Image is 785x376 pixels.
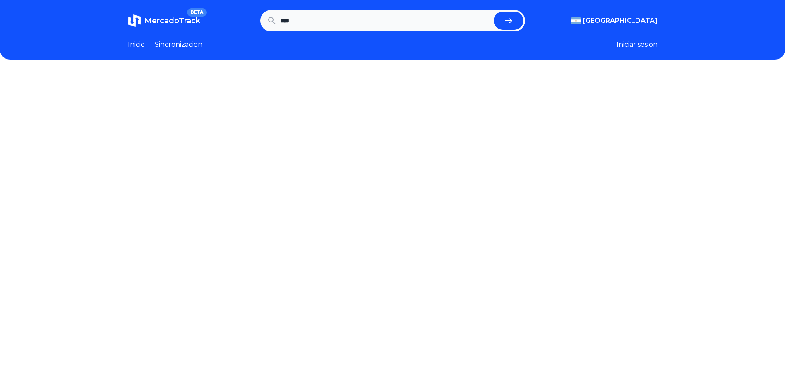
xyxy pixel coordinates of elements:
img: Argentina [571,17,581,24]
button: [GEOGRAPHIC_DATA] [571,16,658,26]
a: MercadoTrackBETA [128,14,200,27]
span: [GEOGRAPHIC_DATA] [583,16,658,26]
button: Iniciar sesion [617,40,658,50]
span: BETA [187,8,206,17]
a: Inicio [128,40,145,50]
span: MercadoTrack [144,16,200,25]
img: MercadoTrack [128,14,141,27]
a: Sincronizacion [155,40,202,50]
